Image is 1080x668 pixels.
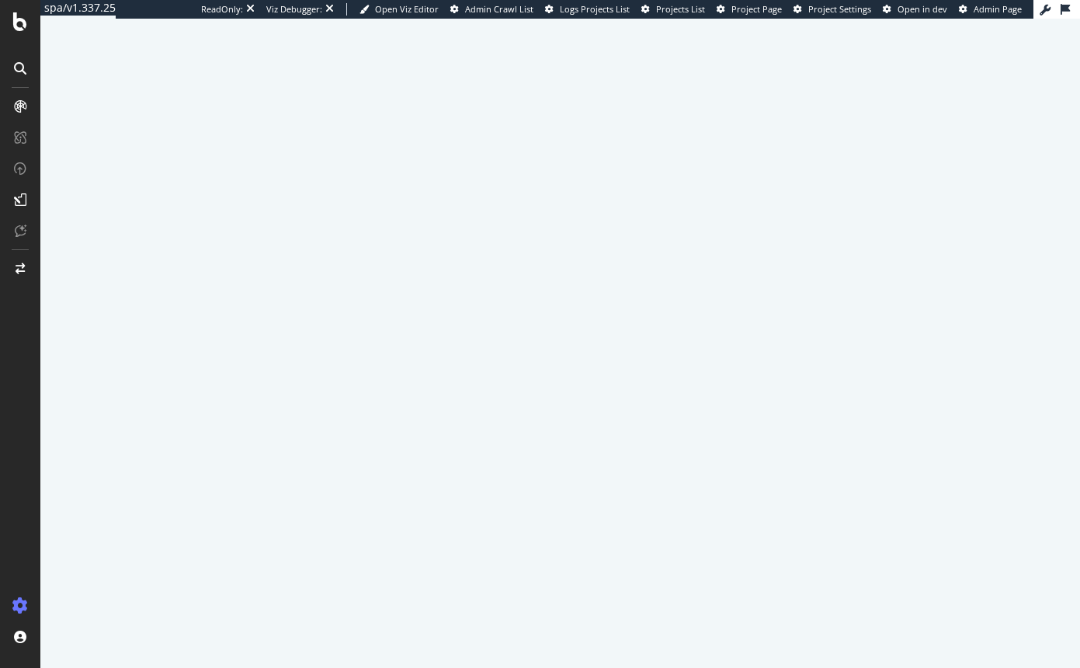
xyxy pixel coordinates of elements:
a: Open in dev [883,3,947,16]
div: Viz Debugger: [266,3,322,16]
span: Project Page [731,3,782,15]
span: Projects List [656,3,705,15]
span: Admin Crawl List [465,3,533,15]
a: Admin Page [959,3,1022,16]
span: Admin Page [974,3,1022,15]
a: Project Settings [794,3,871,16]
span: Project Settings [808,3,871,15]
div: ReadOnly: [201,3,243,16]
span: Open Viz Editor [375,3,439,15]
a: Open Viz Editor [359,3,439,16]
span: Open in dev [898,3,947,15]
a: Logs Projects List [545,3,630,16]
a: Admin Crawl List [450,3,533,16]
a: Projects List [641,3,705,16]
span: Logs Projects List [560,3,630,15]
a: Project Page [717,3,782,16]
